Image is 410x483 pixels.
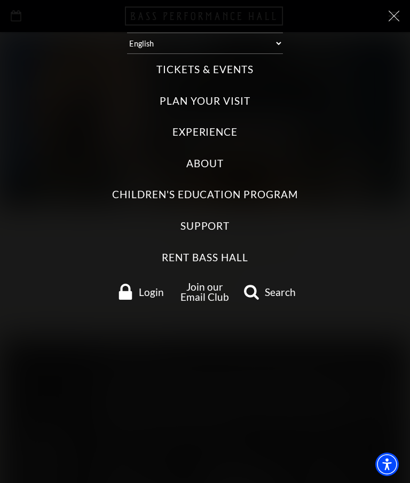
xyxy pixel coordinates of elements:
[180,219,230,233] label: Support
[265,287,296,297] span: Search
[109,284,172,300] a: Login
[186,157,224,171] label: About
[156,63,253,77] label: Tickets & Events
[112,188,298,202] label: Children's Education Program
[180,281,229,303] a: Join our Email Club
[238,284,301,300] a: search
[160,94,250,108] label: Plan Your Visit
[375,453,399,476] div: Accessibility Menu
[172,125,238,139] label: Experience
[139,287,164,297] span: Login
[162,251,248,265] label: Rent Bass Hall
[127,33,282,54] select: Select:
